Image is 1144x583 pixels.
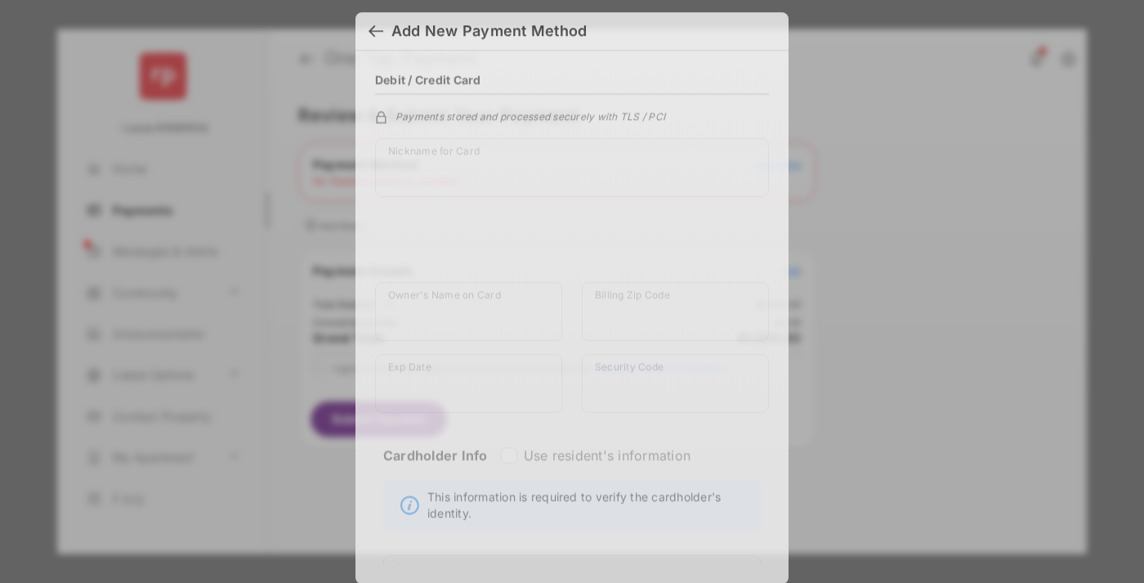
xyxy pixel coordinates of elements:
[391,22,587,40] div: Add New Payment Method
[375,108,769,123] div: Payments stored and processed securely with TLS / PCI
[375,73,481,87] h4: Debit / Credit Card
[383,447,488,493] strong: Cardholder Info
[375,210,769,282] iframe: Credit card field
[524,447,690,464] label: Use resident's information
[427,489,752,522] span: This information is required to verify the cardholder's identity.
